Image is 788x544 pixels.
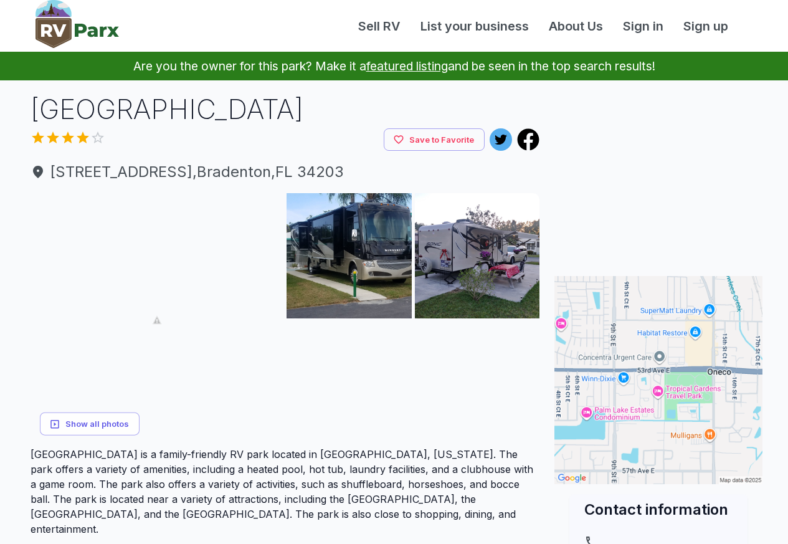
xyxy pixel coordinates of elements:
[613,17,673,36] a: Sign in
[366,59,448,74] a: featured listing
[287,322,412,447] img: AAcXr8pGahJ98Eh7G6KCtaSldd_6ZDgx-1OTI2xKtVreauLm5h3vOtsun7WJ3Lybo9SVroJXvmVwytpUFk0hFLgorTdIU5y14...
[40,413,140,436] button: Show all photos
[31,161,540,183] span: [STREET_ADDRESS] , Bradenton , FL 34203
[31,90,540,128] h1: [GEOGRAPHIC_DATA]
[287,193,412,318] img: AAcXr8q4nn6hltMt3v5JStQIHVH7ntmp9CYRBNTq1OoCTpOBaOcZ48Y5dPeK3PVr0BN1Fkx7EKVLI46GBePLgi9eCN4FcPfSv...
[415,322,540,447] img: AAcXr8oZyGlg_2EMI-N1a_ep4sZQFgTQhzSNxq3Y9MxKjb89kqd5A-EzVvtOY5sYmA8t472c701VgvfxKMRrhhLBHRg0Zz-9q...
[554,90,762,246] iframe: Advertisement
[415,193,540,318] img: AAcXr8oeQLqhZb6FKS010XHI1zIICUWawWi7NepkdkyZwT_JrJvdUkQNN-_5eQLNSI2NHwq0ujulq4nlPDsKn51lmqbkddZqf...
[15,52,773,80] p: Are you the owner for this park? Make it a and be seen in the top search results!
[31,161,540,183] a: [STREET_ADDRESS],Bradenton,FL 34203
[348,17,411,36] a: Sell RV
[539,17,613,36] a: About Us
[384,128,485,151] button: Save to Favorite
[31,447,540,537] p: [GEOGRAPHIC_DATA] is a family-friendly RV park located in [GEOGRAPHIC_DATA], [US_STATE]. The park...
[584,499,733,520] h2: Contact information
[673,17,738,36] a: Sign up
[31,193,284,447] img: AAcXr8oyRpcPpYtbMFUQ1RvECweNgLBYC9BBmVzKy_3Dt3gYhol855gciuc-DDAwaQHHMnCrt4bVoCV0ul74-9IMR00sYhYjl...
[411,17,539,36] a: List your business
[554,276,762,484] img: Map for Tropical Gardens RV Park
